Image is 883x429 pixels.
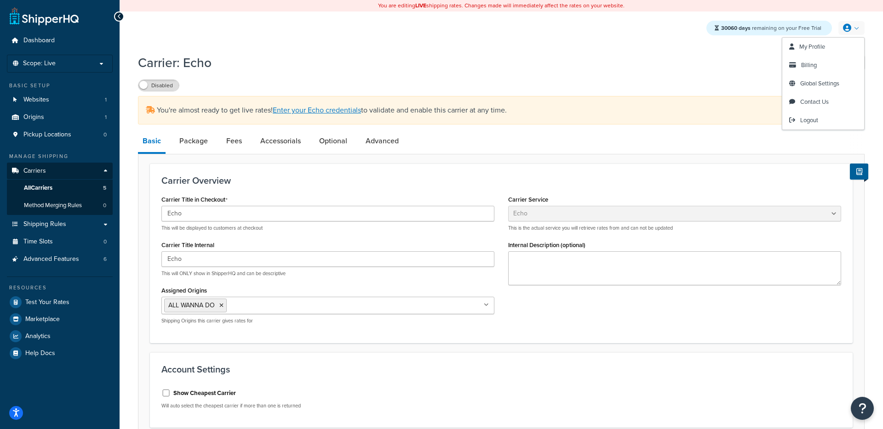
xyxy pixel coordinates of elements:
[800,79,839,88] span: Global Settings
[173,389,236,397] label: Show Cheapest Carrier
[7,251,113,268] a: Advanced Features6
[138,130,166,154] a: Basic
[157,105,507,115] span: You're almost ready to get live rates! to validate and enable this carrier at any time.
[800,116,818,124] span: Logout
[782,74,864,93] a: Global Settings
[508,242,585,248] label: Internal Description (optional)
[24,202,82,209] span: Method Merging Rules
[7,216,113,233] a: Shipping Rules
[801,61,817,69] span: Billing
[138,80,179,91] label: Disabled
[7,328,113,344] a: Analytics
[103,202,106,209] span: 0
[361,130,403,152] a: Advanced
[138,54,813,72] h1: Carrier: Echo
[7,82,113,90] div: Basic Setup
[23,131,71,139] span: Pickup Locations
[7,345,113,361] a: Help Docs
[7,152,113,160] div: Manage Shipping
[315,130,352,152] a: Optional
[25,316,60,323] span: Marketplace
[23,238,53,246] span: Time Slots
[7,109,113,126] li: Origins
[23,220,66,228] span: Shipping Rules
[161,225,494,231] p: This will be displayed to customers at checkout
[7,284,113,292] div: Resources
[103,184,106,192] span: 5
[7,32,113,49] a: Dashboard
[7,126,113,143] a: Pickup Locations0
[25,333,51,340] span: Analytics
[161,270,494,277] p: This will ONLY show in ShipperHQ and can be descriptive
[7,233,113,250] a: Time Slots0
[508,196,548,203] label: Carrier Service
[161,317,494,324] p: Shipping Origins this carrier gives rates for
[782,93,864,111] a: Contact Us
[161,364,841,374] h3: Account Settings
[7,126,113,143] li: Pickup Locations
[721,24,821,32] span: remaining on your Free Trial
[7,109,113,126] a: Origins1
[23,60,56,68] span: Scope: Live
[7,311,113,327] a: Marketplace
[256,130,305,152] a: Accessorials
[851,397,874,420] button: Open Resource Center
[850,164,868,180] button: Show Help Docs
[721,24,751,32] strong: 30060 days
[161,242,214,248] label: Carrier Title Internal
[799,42,825,51] span: My Profile
[800,97,829,106] span: Contact Us
[105,113,107,121] span: 1
[161,402,494,409] p: Will auto select the cheapest carrier if more than one is returned
[415,1,426,10] b: LIVE
[161,196,228,203] label: Carrier Title in Checkout
[7,294,113,310] a: Test Your Rates
[103,238,107,246] span: 0
[7,91,113,108] li: Websites
[782,56,864,74] a: Billing
[7,91,113,108] a: Websites1
[161,175,841,186] h3: Carrier Overview
[508,225,841,231] p: This is the actual service you will retrieve rates from and can not be updated
[23,255,79,263] span: Advanced Features
[7,233,113,250] li: Time Slots
[782,38,864,56] a: My Profile
[25,350,55,357] span: Help Docs
[103,131,107,139] span: 0
[23,37,55,45] span: Dashboard
[161,287,207,294] label: Assigned Origins
[7,251,113,268] li: Advanced Features
[7,163,113,215] li: Carriers
[105,96,107,104] span: 1
[25,299,69,306] span: Test Your Rates
[7,180,113,197] a: AllCarriers5
[273,105,361,115] a: Enter your Echo credentials
[23,96,49,104] span: Websites
[23,113,44,121] span: Origins
[24,184,52,192] span: All Carriers
[7,163,113,180] a: Carriers
[175,130,212,152] a: Package
[7,197,113,214] a: Method Merging Rules0
[103,255,107,263] span: 6
[7,197,113,214] li: Method Merging Rules
[168,300,215,310] span: ALL WANNA DO
[222,130,247,152] a: Fees
[23,167,46,175] span: Carriers
[782,111,864,130] a: Logout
